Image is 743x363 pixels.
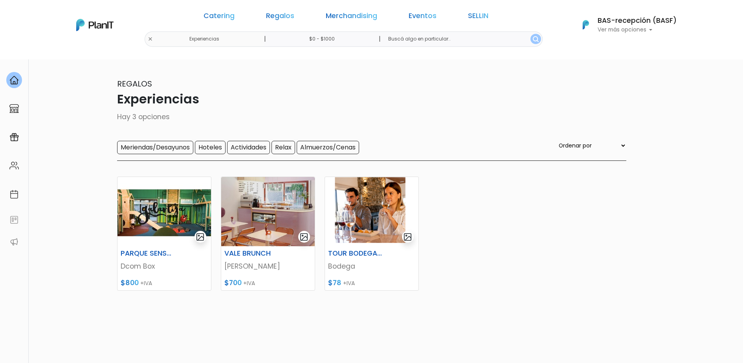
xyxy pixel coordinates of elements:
h6: TOUR BODEGA PARA DOS PERSONAS [323,249,388,258]
img: feedback-78b5a0c8f98aac82b08bfc38622c3050aee476f2c9584af64705fc4e61158814.svg [9,215,19,225]
h6: BAS-recepción (BASF) [598,17,677,24]
p: Hay 3 opciones [117,112,626,122]
a: Eventos [409,13,437,22]
p: | [264,34,266,44]
input: Meriendas/Desayunos [117,141,193,154]
img: calendar-87d922413cdce8b2cf7b7f5f62616a5cf9e4887200fb71536465627b3292af00.svg [9,190,19,199]
img: thumb_image__copia___copia_-Photoroom__9_.jpg [117,177,211,246]
input: Hoteles [195,141,226,154]
input: Actividades [227,141,270,154]
span: $800 [121,278,139,287]
img: gallery-light [403,232,412,241]
button: PlanIt Logo BAS-recepción (BASF) Ver más opciones [572,15,677,35]
img: thumb_WhatsApp_Image_2025-03-10_at_11.07.21.jpeg [221,177,315,246]
h6: VALE BRUNCH [220,249,284,258]
a: Merchandising [326,13,377,22]
h6: PARQUE SENSORIAL LAGARTIJA [116,249,180,258]
a: SELLIN [468,13,488,22]
img: search_button-432b6d5273f82d61273b3651a40e1bd1b912527efae98b1b7a1b2c0702e16a8d.svg [533,36,539,42]
a: gallery-light TOUR BODEGA PARA DOS PERSONAS Bodega $78 +IVA [325,177,419,291]
p: [PERSON_NAME] [224,261,312,271]
img: thumb_Captura_de_pantalla_2024-12-16_161334.png [325,177,418,246]
input: Almuerzos/Cenas [297,141,359,154]
input: Buscá algo en particular.. [382,31,543,47]
span: +IVA [343,279,355,287]
p: Bodega [328,261,415,271]
a: gallery-light VALE BRUNCH [PERSON_NAME] $700 +IVA [221,177,315,291]
img: campaigns-02234683943229c281be62815700db0a1741e53638e28bf9629b52c665b00959.svg [9,133,19,142]
img: people-662611757002400ad9ed0e3c099ab2801c6687ba6c219adb57efc949bc21e19d.svg [9,161,19,170]
p: Dcom Box [121,261,208,271]
img: close-6986928ebcb1d6c9903e3b54e860dbc4d054630f23adef3a32610726dff6a82b.svg [148,37,153,42]
img: gallery-light [299,232,308,241]
span: $78 [328,278,341,287]
img: gallery-light [196,232,205,241]
img: PlanIt Logo [577,16,594,33]
img: home-e721727adea9d79c4d83392d1f703f7f8bce08238fde08b1acbfd93340b81755.svg [9,76,19,85]
input: Relax [272,141,295,154]
p: Experiencias [117,90,626,109]
img: PlanIt Logo [76,19,114,31]
span: $700 [224,278,242,287]
a: Regalos [266,13,294,22]
a: gallery-light PARQUE SENSORIAL LAGARTIJA Dcom Box $800 +IVA [117,177,211,291]
span: +IVA [243,279,255,287]
img: marketplace-4ceaa7011d94191e9ded77b95e3339b90024bf715f7c57f8cf31f2d8c509eaba.svg [9,104,19,113]
p: Ver más opciones [598,27,677,33]
p: Regalos [117,78,626,90]
p: | [379,34,381,44]
img: partners-52edf745621dab592f3b2c58e3bca9d71375a7ef29c3b500c9f145b62cc070d4.svg [9,237,19,247]
span: +IVA [140,279,152,287]
a: Catering [204,13,235,22]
